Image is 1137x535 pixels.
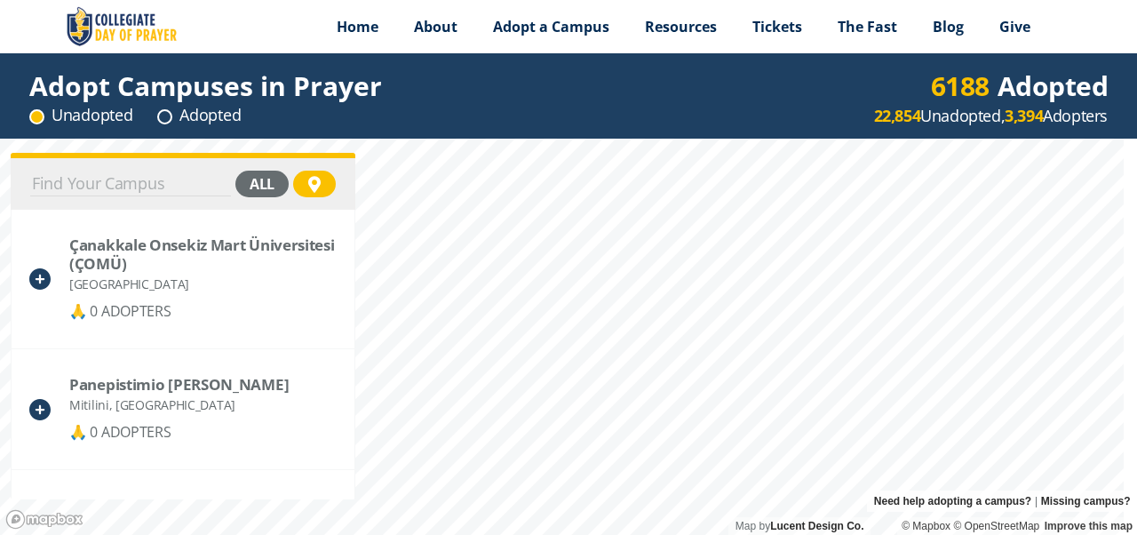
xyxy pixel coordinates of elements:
[30,172,231,196] input: Find Your Campus
[752,17,802,36] span: Tickets
[69,421,289,443] div: 🙏 0 ADOPTERS
[69,394,289,416] div: Mitilini, [GEOGRAPHIC_DATA]
[69,236,336,273] div: Çanakkale Onsekiz Mart Üniversitesi (ÇOMÜ)
[902,520,950,532] a: Mapbox
[396,4,475,49] a: About
[931,75,1109,97] div: Adopted
[728,517,871,535] div: Map by
[29,75,382,97] div: Adopt Campuses in Prayer
[627,4,735,49] a: Resources
[475,4,627,49] a: Adopt a Campus
[933,17,964,36] span: Blog
[820,4,915,49] a: The Fast
[867,491,1137,512] div: |
[414,17,457,36] span: About
[5,509,83,530] a: Mapbox logo
[1041,491,1131,512] a: Missing campus?
[69,375,289,394] div: Panepistimio Aigaiou
[493,17,609,36] span: Adopt a Campus
[29,104,132,126] div: Unadopted
[1005,105,1043,126] strong: 3,394
[982,4,1048,49] a: Give
[69,273,336,295] div: [GEOGRAPHIC_DATA]
[874,105,1108,127] div: Unadopted, Adopters
[69,300,336,323] div: 🙏 0 ADOPTERS
[157,104,241,126] div: Adopted
[770,520,863,532] a: Lucent Design Co.
[874,491,1031,512] a: Need help adopting a campus?
[838,17,897,36] span: The Fast
[319,4,396,49] a: Home
[874,105,921,126] strong: 22,854
[735,4,820,49] a: Tickets
[1045,520,1133,532] a: Improve this map
[337,17,378,36] span: Home
[645,17,717,36] span: Resources
[235,171,289,197] div: all
[915,4,982,49] a: Blog
[999,17,1030,36] span: Give
[953,520,1039,532] a: OpenStreetMap
[931,75,990,97] div: 6188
